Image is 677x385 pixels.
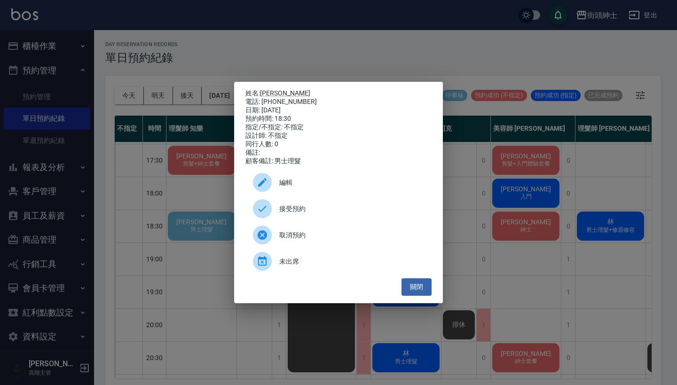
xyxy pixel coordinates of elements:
[245,248,432,275] div: 未出席
[245,132,432,140] div: 設計師: 不指定
[245,169,432,196] div: 編輯
[279,204,424,214] span: 接受預約
[401,278,432,296] button: 關閉
[245,157,432,165] div: 顧客備註: 男士理髮
[279,257,424,267] span: 未出席
[245,89,432,98] p: 姓名:
[245,140,432,149] div: 同行人數: 0
[279,230,424,240] span: 取消預約
[245,98,432,106] div: 電話: [PHONE_NUMBER]
[245,222,432,248] div: 取消預約
[245,149,432,157] div: 備註:
[245,196,432,222] div: 接受預約
[279,178,424,188] span: 編輯
[245,106,432,115] div: 日期: [DATE]
[260,89,310,97] a: [PERSON_NAME]
[245,115,432,123] div: 預約時間: 18:30
[245,123,432,132] div: 指定/不指定: 不指定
